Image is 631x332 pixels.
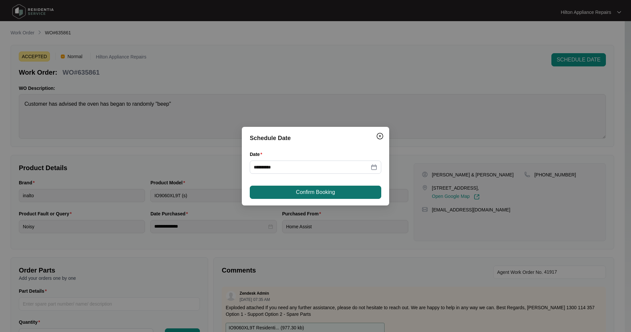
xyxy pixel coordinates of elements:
img: closeCircle [376,132,384,140]
button: Close [375,131,385,141]
input: Date [254,164,369,171]
span: Confirm Booking [296,188,335,196]
label: Date [250,151,265,158]
button: Confirm Booking [250,186,381,199]
div: Schedule Date [250,133,381,143]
